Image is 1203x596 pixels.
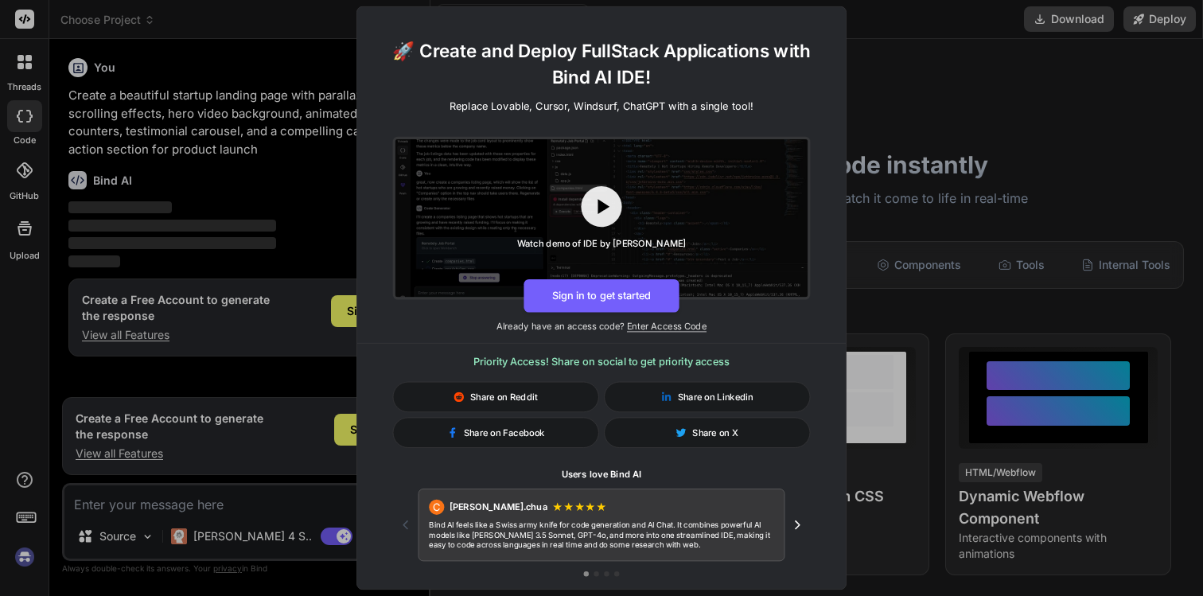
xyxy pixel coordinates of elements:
[596,500,607,515] span: ★
[393,354,811,369] h3: Priority Access! Share on social to get priority access
[552,500,563,515] span: ★
[464,427,545,439] span: Share on Facebook
[393,469,811,481] h1: Users love Bind AI
[393,512,419,538] button: Previous testimonial
[429,500,444,515] div: C
[470,391,538,403] span: Share on Reddit
[585,500,596,515] span: ★
[692,427,738,439] span: Share on X
[524,279,679,313] button: Sign in to get started
[678,391,753,403] span: Share on Linkedin
[517,237,687,250] div: Watch demo of IDE by [PERSON_NAME]
[429,520,774,550] p: Bind AI feels like a Swiss army knife for code generation and AI Chat. It combines powerful AI mo...
[604,571,609,576] button: Go to testimonial 3
[584,571,589,576] button: Go to testimonial 1
[357,320,846,333] p: Already have an access code?
[627,321,707,332] span: Enter Access Code
[377,37,825,91] h1: 🚀 Create and Deploy FullStack Applications with Bind AI IDE!
[450,501,547,513] span: [PERSON_NAME].chua
[574,500,586,515] span: ★
[450,99,753,114] p: Replace Lovable, Cursor, Windsurf, ChatGPT with a single tool!
[614,571,619,576] button: Go to testimonial 4
[563,500,574,515] span: ★
[594,571,598,576] button: Go to testimonial 2
[784,512,810,538] button: Next testimonial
